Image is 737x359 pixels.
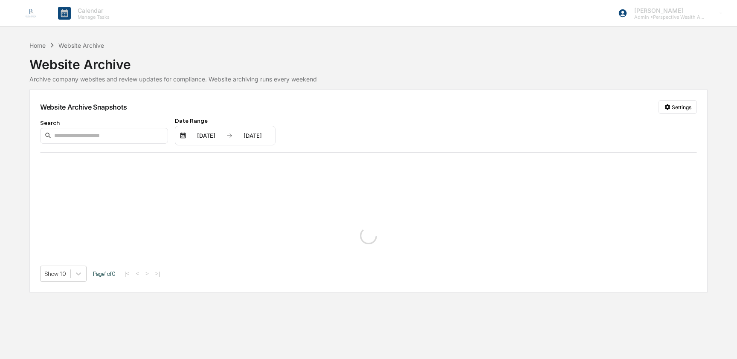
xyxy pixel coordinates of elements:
[133,270,142,277] button: <
[29,42,46,49] div: Home
[93,270,116,277] span: Page 1 of 0
[153,270,162,277] button: >|
[180,132,186,139] img: calendar
[58,42,104,49] div: Website Archive
[188,132,224,139] div: [DATE]
[143,270,151,277] button: >
[40,103,127,111] div: Website Archive Snapshots
[122,270,132,277] button: |<
[71,7,114,14] p: Calendar
[20,3,41,23] img: logo
[175,117,276,124] div: Date Range
[627,14,707,20] p: Admin • Perspective Wealth Advisors
[71,14,114,20] p: Manage Tasks
[659,100,697,114] button: Settings
[627,7,707,14] p: [PERSON_NAME]
[40,119,168,126] div: Search
[235,132,271,139] div: [DATE]
[226,132,233,139] img: arrow right
[29,75,708,83] div: Archive company websites and review updates for compliance. Website archiving runs every weekend
[29,50,708,72] div: Website Archive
